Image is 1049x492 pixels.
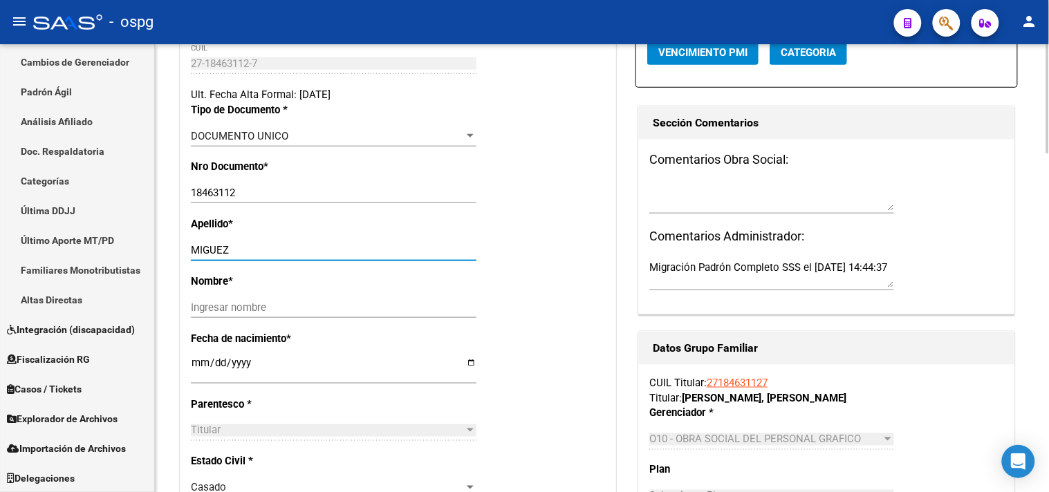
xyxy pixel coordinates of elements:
h1: Datos Grupo Familiar [653,337,1001,359]
p: Estado Civil * [191,454,315,469]
p: Plan [649,462,756,477]
span: - ospg [109,7,154,37]
span: Casos / Tickets [7,381,82,397]
strong: [PERSON_NAME], [PERSON_NAME] [682,392,846,404]
p: Tipo de Documento * [191,102,315,117]
p: Gerenciador * [649,406,756,421]
p: Parentesco * [191,397,315,412]
span: DOCUMENTO UNICO [191,130,288,142]
span: Explorador de Archivos [7,411,118,426]
span: Vencimiento PMI [658,46,748,59]
div: Open Intercom Messenger [1002,445,1035,478]
mat-icon: menu [11,13,28,30]
div: CUIL Titular: Titular: [649,375,1004,406]
span: Titular [191,424,221,437]
span: Integración (discapacidad) [7,322,135,337]
span: O10 - OBRA SOCIAL DEL PERSONAL GRAFICO [649,433,861,446]
span: Delegaciones [7,471,75,486]
h1: Sección Comentarios [653,112,1001,134]
a: 27184631127 [707,377,768,389]
span: Fiscalización RG [7,352,90,367]
h3: Comentarios Obra Social: [649,150,1004,169]
p: Nombre [191,274,315,289]
h3: Comentarios Administrador: [649,227,1004,246]
span: Importación de Archivos [7,441,126,456]
button: Vencimiento PMI [647,39,759,65]
button: Categoria [770,39,847,65]
p: Fecha de nacimiento [191,331,315,346]
mat-icon: person [1021,13,1038,30]
p: Nro Documento [191,159,315,174]
p: Apellido [191,216,315,231]
div: Ult. Fecha Alta Formal: [DATE] [191,87,605,102]
span: Categoria [781,46,836,59]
